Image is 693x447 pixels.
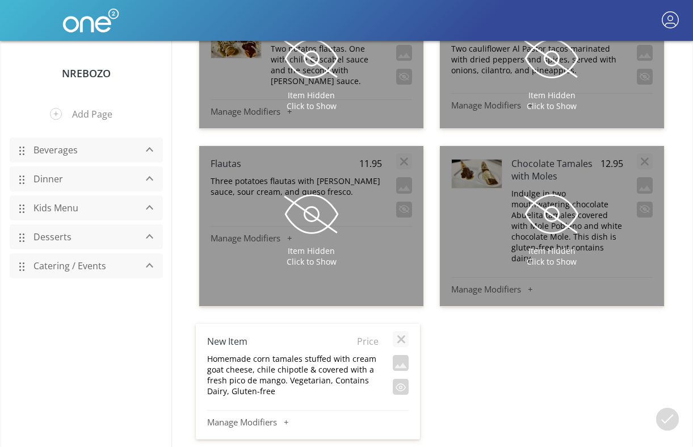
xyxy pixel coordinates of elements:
[28,226,136,248] a: Desserts
[207,335,344,348] h4: New Item
[528,245,576,256] span: Item Hidden
[393,355,409,371] button: Add an image to this item
[28,197,136,219] a: Kids Menu
[527,101,577,111] span: Click to Show
[62,66,111,80] a: NRebozo
[528,90,576,101] span: Item Hidden
[527,256,577,267] span: Click to Show
[207,353,379,396] p: Homemade corn tamales stuffed with cream goat cheese, chile chipotle & covered with a fresh pico ...
[288,90,335,101] span: Item Hidden
[28,168,136,190] a: Dinner
[287,256,337,267] span: Click to Show
[393,379,409,395] button: Exclude this item when you publish your menu
[28,139,136,161] a: Beverages
[288,245,335,256] span: Item Hidden
[41,99,131,129] button: Add Page
[207,416,409,428] button: Manage Modifiers
[350,335,379,348] span: Price
[287,101,337,111] span: Click to Show
[28,255,136,277] a: Catering / Events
